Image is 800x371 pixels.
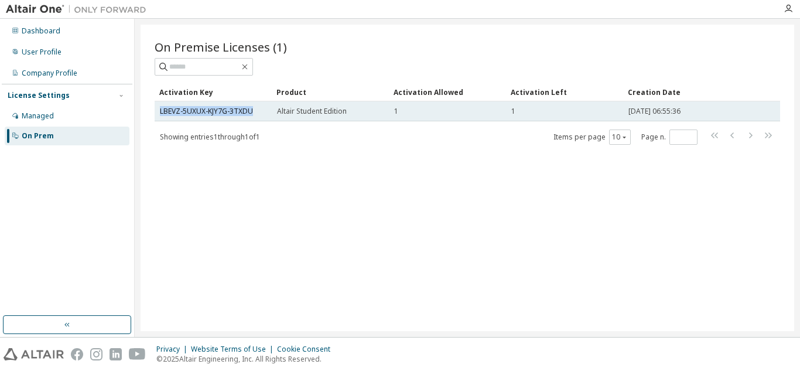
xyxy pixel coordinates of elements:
div: User Profile [22,47,61,57]
div: Dashboard [22,26,60,36]
img: facebook.svg [71,348,83,360]
a: LBEVZ-5UXUX-KJY7G-3TXDU [160,106,253,116]
span: Showing entries 1 through 1 of 1 [160,132,260,142]
div: Cookie Consent [277,345,337,354]
div: License Settings [8,91,70,100]
span: Altair Student Edition [277,107,347,116]
div: On Prem [22,131,54,141]
img: Altair One [6,4,152,15]
span: On Premise Licenses (1) [155,39,287,55]
div: Company Profile [22,69,77,78]
button: 10 [612,132,628,142]
img: youtube.svg [129,348,146,360]
span: Items per page [553,130,631,145]
p: © 2025 Altair Engineering, Inc. All Rights Reserved. [156,354,337,364]
div: Product [276,83,384,101]
img: instagram.svg [90,348,102,360]
div: Activation Key [159,83,267,101]
span: Page n. [641,130,698,145]
div: Website Terms of Use [191,345,277,354]
div: Activation Allowed [394,83,501,101]
div: Creation Date [628,83,729,101]
div: Managed [22,111,54,121]
div: Privacy [156,345,191,354]
span: [DATE] 06:55:36 [628,107,681,116]
img: linkedin.svg [110,348,122,360]
span: 1 [394,107,398,116]
div: Activation Left [511,83,618,101]
img: altair_logo.svg [4,348,64,360]
span: 1 [511,107,515,116]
